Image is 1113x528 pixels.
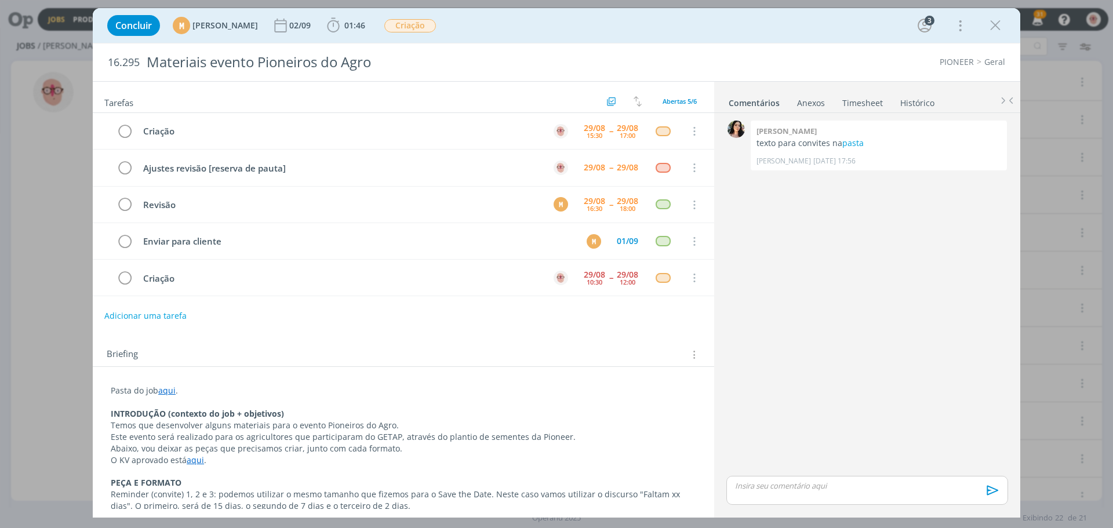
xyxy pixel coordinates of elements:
[620,132,635,139] div: 17:00
[797,97,825,109] div: Anexos
[728,92,780,109] a: Comentários
[609,127,613,135] span: --
[552,122,569,140] button: A
[617,124,638,132] div: 29/08
[107,347,138,362] span: Briefing
[111,420,696,431] p: Temos que desenvolver alguns materiais para o evento Pioneiros do Agro.
[104,94,133,108] span: Tarefas
[138,271,543,286] div: Criação
[585,232,602,250] button: M
[728,121,745,138] img: T
[552,269,569,286] button: A
[663,97,697,105] span: Abertas 5/6
[173,17,190,34] div: M
[344,20,365,31] span: 01:46
[552,196,569,213] button: M
[587,205,602,212] div: 16:30
[617,163,638,172] div: 29/08
[173,17,258,34] button: M[PERSON_NAME]
[111,477,181,488] strong: PEÇA E FORMATO
[111,454,696,466] p: O KV aprovado está .
[587,279,602,285] div: 10:30
[111,431,696,443] p: Este evento será realizado para os agricultores que participaram do GETAP, através do plantio de ...
[138,234,576,249] div: Enviar para cliente
[587,132,602,139] div: 15:30
[609,201,613,209] span: --
[192,21,258,30] span: [PERSON_NAME]
[984,56,1005,67] a: Geral
[111,489,696,512] p: Reminder (convite) 1, 2 e 3: podemos utilizar o mesmo tamanho que fizemos para o Save the Date. N...
[584,197,605,205] div: 29/08
[138,124,543,139] div: Criação
[384,19,436,32] span: Criação
[617,237,638,245] div: 01/09
[617,271,638,279] div: 29/08
[617,197,638,205] div: 29/08
[925,16,934,26] div: 3
[609,163,613,172] span: --
[584,271,605,279] div: 29/08
[111,385,696,396] p: Pasta do job .
[620,205,635,212] div: 18:00
[554,124,568,139] img: A
[554,271,568,285] img: A
[756,156,811,166] p: [PERSON_NAME]
[138,198,543,212] div: Revisão
[115,21,152,30] span: Concluir
[108,56,140,69] span: 16.295
[842,137,864,148] a: pasta
[756,126,817,136] b: [PERSON_NAME]
[93,8,1020,518] div: dialog
[111,408,284,419] strong: INTRODUÇÃO (contexto do job + objetivos)
[107,15,160,36] button: Concluir
[142,48,627,77] div: Materiais evento Pioneiros do Agro
[584,163,605,172] div: 29/08
[187,454,204,465] a: aqui
[111,443,696,454] p: Abaixo, vou deixar as peças que precisamos criar, junto com cada formato.
[587,234,601,249] div: M
[324,16,368,35] button: 01:46
[900,92,935,109] a: Histórico
[138,161,543,176] div: Ajustes revisão [reserva de pauta]
[756,137,1001,149] p: texto para convites na
[552,159,569,176] button: A
[842,92,883,109] a: Timesheet
[554,161,568,175] img: A
[104,305,187,326] button: Adicionar uma tarefa
[915,16,934,35] button: 3
[940,56,974,67] a: PIONEER
[813,156,856,166] span: [DATE] 17:56
[289,21,313,30] div: 02/09
[554,197,568,212] div: M
[384,19,437,33] button: Criação
[584,124,605,132] div: 29/08
[634,96,642,107] img: arrow-down-up.svg
[158,385,176,396] a: aqui
[609,274,613,282] span: --
[620,279,635,285] div: 12:00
